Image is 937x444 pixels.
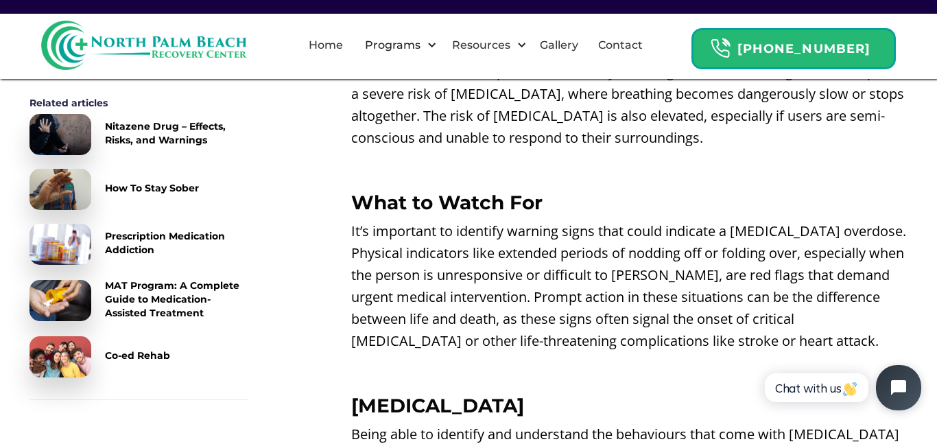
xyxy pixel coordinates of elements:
[590,23,651,67] a: Contact
[351,394,524,417] strong: [MEDICAL_DATA]
[29,224,249,265] a: Prescription Medication Addiction
[353,23,440,67] div: Programs
[351,156,908,178] p: ‍
[691,21,896,69] a: Header Calendar Icons[PHONE_NUMBER]
[361,37,424,54] div: Programs
[29,169,249,210] a: How To Stay Sober
[29,279,249,323] a: MAT Program: A Complete Guide to Medication-Assisted Treatment
[351,191,543,214] strong: What to Watch For
[449,37,514,54] div: Resources
[29,96,249,110] div: Related articles
[532,23,586,67] a: Gallery
[29,336,249,377] a: Co-ed Rehab
[105,349,170,362] div: Co-ed Rehab
[710,38,731,59] img: Header Calendar Icons
[351,220,908,352] p: It’s important to identify warning signs that could indicate a [MEDICAL_DATA] overdose. Physical ...
[105,181,199,195] div: How To Stay Sober
[737,41,870,56] strong: [PHONE_NUMBER]
[300,23,351,67] a: Home
[440,23,530,67] div: Resources
[105,229,249,257] div: Prescription Medication Addiction
[29,114,249,155] a: Nitazene Drug – Effects, Risks, and Warnings
[750,355,931,420] iframe: Tidio Chat
[105,279,249,320] div: MAT Program: A Complete Guide to Medication-Assisted Treatment
[105,119,249,147] div: Nitazene Drug – Effects, Risks, and Warnings
[351,359,908,381] p: ‍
